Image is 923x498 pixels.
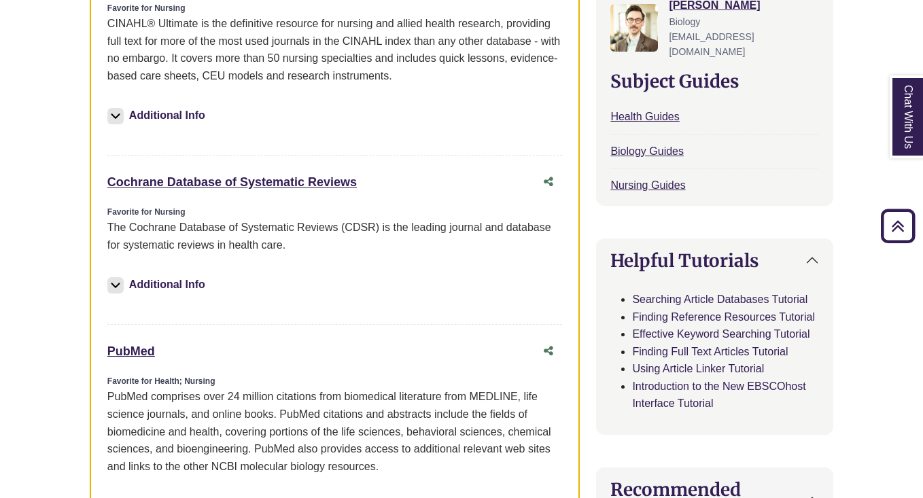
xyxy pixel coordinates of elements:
button: Additional Info [107,275,209,294]
div: Favorite for Nursing [107,2,563,15]
a: Finding Reference Resources Tutorial [632,311,815,323]
p: The Cochrane Database of Systematic Reviews (CDSR) is the leading journal and database for system... [107,219,563,253]
a: Introduction to the New EBSCOhost Interface Tutorial [632,380,805,410]
a: Nursing Guides [610,179,685,191]
button: Share this database [535,338,562,364]
div: Favorite for Nursing [107,206,563,219]
p: CINAHL® Ultimate is the definitive resource for nursing and allied health research, providing ful... [107,15,563,84]
a: Effective Keyword Searching Tutorial [632,328,809,340]
a: Finding Full Text Articles Tutorial [632,346,788,357]
a: Cochrane Database of Systematic Reviews [107,175,357,189]
h2: Subject Guides [610,71,819,92]
a: Searching Article Databases Tutorial [632,294,807,305]
span: Biology [669,16,700,27]
a: Biology Guides [610,145,684,157]
a: Back to Top [876,217,920,235]
a: Using Article Linker Tutorial [632,363,764,374]
div: Favorite for Health; Nursing [107,375,563,388]
button: Share this database [535,169,562,195]
img: Greg Rosauer [610,4,658,52]
a: PubMed [107,344,155,358]
button: Helpful Tutorials [597,239,833,282]
p: PubMed comprises over 24 million citations from biomedical literature from MEDLINE, life science ... [107,388,563,475]
span: [EMAIL_ADDRESS][DOMAIN_NAME] [669,31,754,57]
button: Additional Info [107,106,209,125]
a: Health Guides [610,111,679,122]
